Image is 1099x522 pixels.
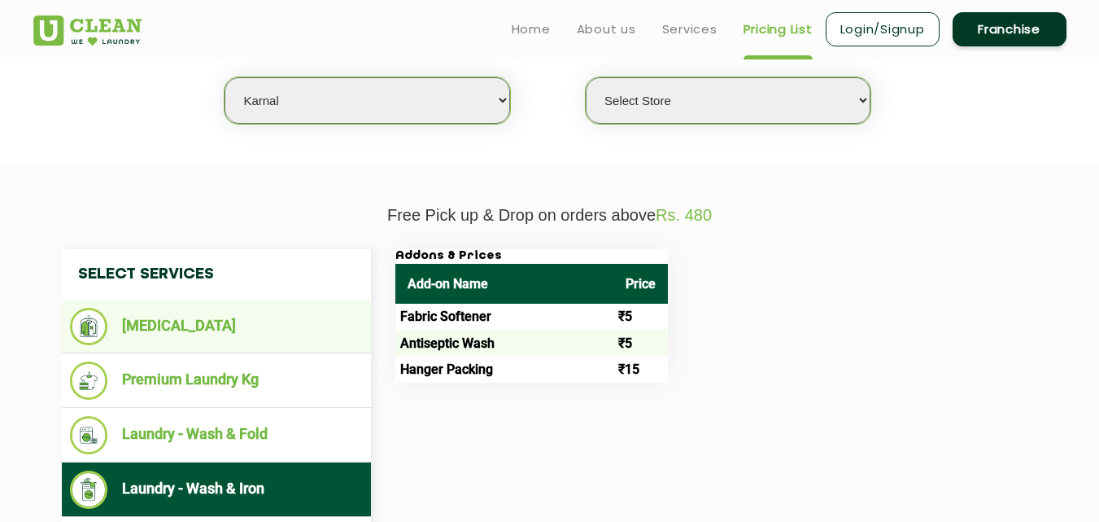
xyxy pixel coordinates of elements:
[613,264,668,304] th: Price
[656,206,712,224] span: Rs. 480
[613,330,668,356] td: ₹5
[33,206,1066,225] p: Free Pick up & Drop on orders above
[70,416,363,454] li: Laundry - Wash & Fold
[70,362,363,400] li: Premium Laundry Kg
[613,304,668,330] td: ₹5
[395,356,613,382] td: Hanger Packing
[826,12,940,46] a: Login/Signup
[70,471,363,509] li: Laundry - Wash & Iron
[70,308,363,345] li: [MEDICAL_DATA]
[953,12,1066,46] a: Franchise
[613,356,668,382] td: ₹15
[70,362,108,400] img: Premium Laundry Kg
[70,471,108,509] img: Laundry - Wash & Iron
[62,249,371,300] h4: Select Services
[70,416,108,454] img: Laundry - Wash & Fold
[662,20,717,39] a: Services
[33,15,142,46] img: UClean Laundry and Dry Cleaning
[577,20,636,39] a: About us
[395,249,668,264] h3: Addons & Prices
[512,20,551,39] a: Home
[70,308,108,345] img: Dry Cleaning
[395,304,613,330] td: Fabric Softener
[395,264,613,304] th: Add-on Name
[395,330,613,356] td: Antiseptic Wash
[744,20,813,39] a: Pricing List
